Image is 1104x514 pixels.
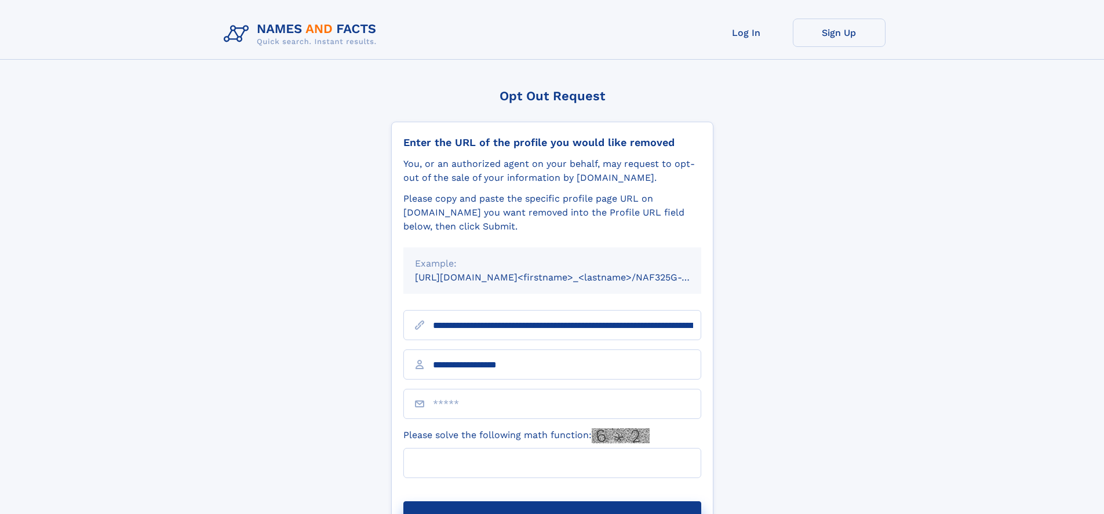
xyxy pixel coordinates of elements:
[415,257,690,271] div: Example:
[700,19,793,47] a: Log In
[391,89,713,103] div: Opt Out Request
[793,19,886,47] a: Sign Up
[415,272,723,283] small: [URL][DOMAIN_NAME]<firstname>_<lastname>/NAF325G-xxxxxxxx
[403,192,701,234] div: Please copy and paste the specific profile page URL on [DOMAIN_NAME] you want removed into the Pr...
[403,157,701,185] div: You, or an authorized agent on your behalf, may request to opt-out of the sale of your informatio...
[219,19,386,50] img: Logo Names and Facts
[403,428,650,443] label: Please solve the following math function:
[403,136,701,149] div: Enter the URL of the profile you would like removed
